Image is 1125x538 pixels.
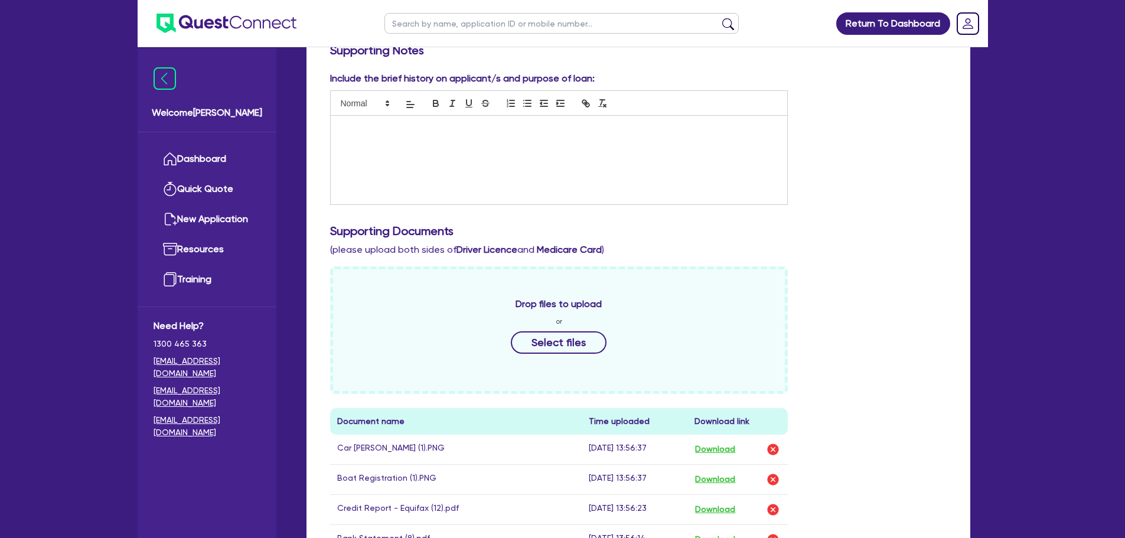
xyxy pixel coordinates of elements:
[516,297,602,311] span: Drop files to upload
[330,71,595,86] label: Include the brief history on applicant/s and purpose of loan:
[582,464,687,494] td: [DATE] 13:56:37
[154,414,260,439] a: [EMAIL_ADDRESS][DOMAIN_NAME]
[384,13,739,34] input: Search by name, application ID or mobile number...
[330,43,947,57] h3: Supporting Notes
[163,182,177,196] img: quick-quote
[154,234,260,265] a: Resources
[694,442,736,457] button: Download
[154,265,260,295] a: Training
[953,8,983,39] a: Dropdown toggle
[694,472,736,487] button: Download
[582,408,687,435] th: Time uploaded
[163,212,177,226] img: new-application
[330,494,582,524] td: Credit Report - Equifax (12).pdf
[154,204,260,234] a: New Application
[687,408,788,435] th: Download link
[330,408,582,435] th: Document name
[766,442,780,457] img: delete-icon
[154,319,260,333] span: Need Help?
[330,224,947,238] h3: Supporting Documents
[582,435,687,465] td: [DATE] 13:56:37
[154,355,260,380] a: [EMAIL_ADDRESS][DOMAIN_NAME]
[694,502,736,517] button: Download
[154,384,260,409] a: [EMAIL_ADDRESS][DOMAIN_NAME]
[154,67,176,90] img: icon-menu-close
[766,472,780,487] img: delete-icon
[152,106,262,120] span: Welcome [PERSON_NAME]
[163,242,177,256] img: resources
[537,244,602,255] b: Medicare Card
[156,14,296,33] img: quest-connect-logo-blue
[330,435,582,465] td: Car [PERSON_NAME] (1).PNG
[556,316,562,327] span: or
[154,174,260,204] a: Quick Quote
[456,244,517,255] b: Driver Licence
[511,331,606,354] button: Select files
[330,244,604,255] span: (please upload both sides of and )
[163,272,177,286] img: training
[582,494,687,524] td: [DATE] 13:56:23
[330,464,582,494] td: Boat Registration (1).PNG
[154,338,260,350] span: 1300 465 363
[766,503,780,517] img: delete-icon
[836,12,950,35] a: Return To Dashboard
[154,144,260,174] a: Dashboard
